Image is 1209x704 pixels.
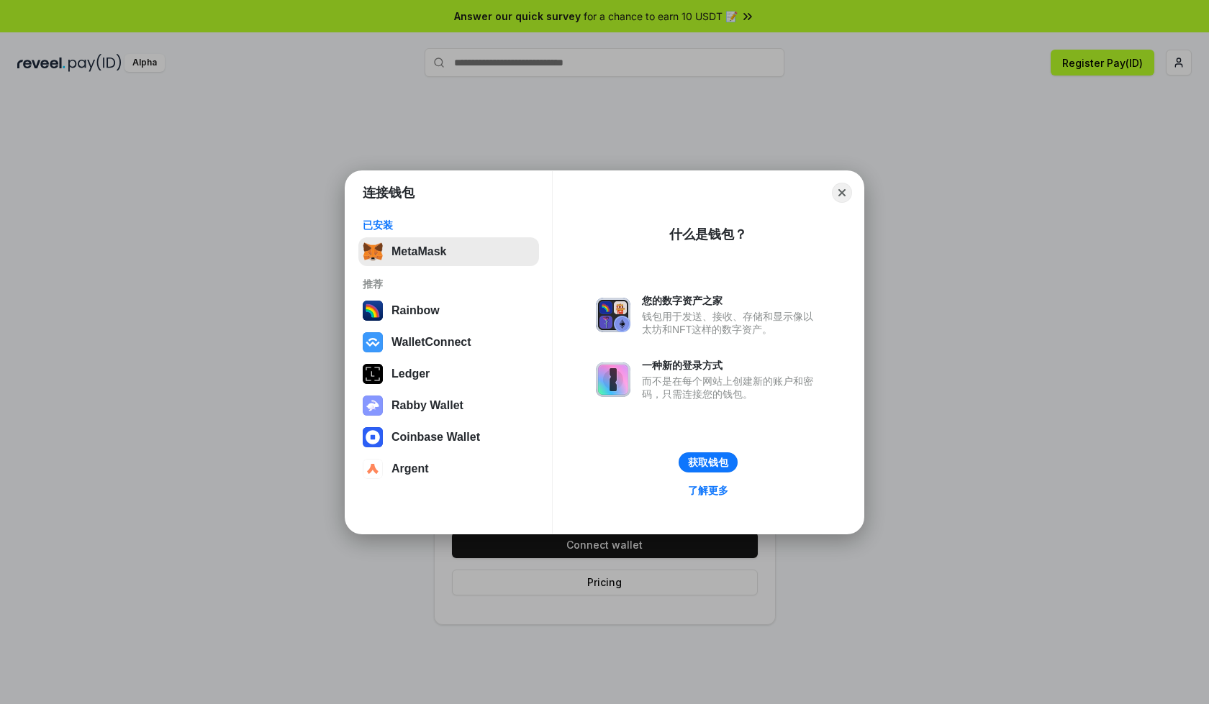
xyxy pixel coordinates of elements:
[363,459,383,479] img: svg+xml,%3Csvg%20width%3D%2228%22%20height%3D%2228%22%20viewBox%3D%220%200%2028%2028%22%20fill%3D...
[358,237,539,266] button: MetaMask
[642,375,820,401] div: 而不是在每个网站上创建新的账户和密码，只需连接您的钱包。
[363,396,383,416] img: svg+xml,%3Csvg%20xmlns%3D%22http%3A%2F%2Fwww.w3.org%2F2000%2Fsvg%22%20fill%3D%22none%22%20viewBox...
[358,423,539,452] button: Coinbase Wallet
[363,332,383,352] img: svg+xml,%3Csvg%20width%3D%2228%22%20height%3D%2228%22%20viewBox%3D%220%200%2028%2028%22%20fill%3D...
[391,399,463,412] div: Rabby Wallet
[596,298,630,332] img: svg+xml,%3Csvg%20xmlns%3D%22http%3A%2F%2Fwww.w3.org%2F2000%2Fsvg%22%20fill%3D%22none%22%20viewBox...
[358,360,539,388] button: Ledger
[363,219,535,232] div: 已安装
[363,364,383,384] img: svg+xml,%3Csvg%20xmlns%3D%22http%3A%2F%2Fwww.w3.org%2F2000%2Fsvg%22%20width%3D%2228%22%20height%3...
[679,481,737,500] a: 了解更多
[832,183,852,203] button: Close
[391,367,430,380] div: Ledger
[363,278,535,291] div: 推荐
[391,245,446,258] div: MetaMask
[642,310,820,336] div: 钱包用于发送、接收、存储和显示像以太坊和NFT这样的数字资产。
[688,484,728,497] div: 了解更多
[358,391,539,420] button: Rabby Wallet
[363,242,383,262] img: svg+xml,%3Csvg%20fill%3D%22none%22%20height%3D%2233%22%20viewBox%3D%220%200%2035%2033%22%20width%...
[358,454,539,483] button: Argent
[596,362,630,397] img: svg+xml,%3Csvg%20xmlns%3D%22http%3A%2F%2Fwww.w3.org%2F2000%2Fsvg%22%20fill%3D%22none%22%20viewBox...
[391,431,480,444] div: Coinbase Wallet
[358,296,539,325] button: Rainbow
[679,452,738,472] button: 获取钱包
[669,226,747,243] div: 什么是钱包？
[391,336,471,349] div: WalletConnect
[391,304,440,317] div: Rainbow
[363,184,415,201] h1: 连接钱包
[642,294,820,307] div: 您的数字资产之家
[642,359,820,372] div: 一种新的登录方式
[358,328,539,357] button: WalletConnect
[391,462,429,475] div: Argent
[688,456,728,469] div: 获取钱包
[363,301,383,321] img: svg+xml,%3Csvg%20width%3D%22120%22%20height%3D%22120%22%20viewBox%3D%220%200%20120%20120%22%20fil...
[363,427,383,447] img: svg+xml,%3Csvg%20width%3D%2228%22%20height%3D%2228%22%20viewBox%3D%220%200%2028%2028%22%20fill%3D...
